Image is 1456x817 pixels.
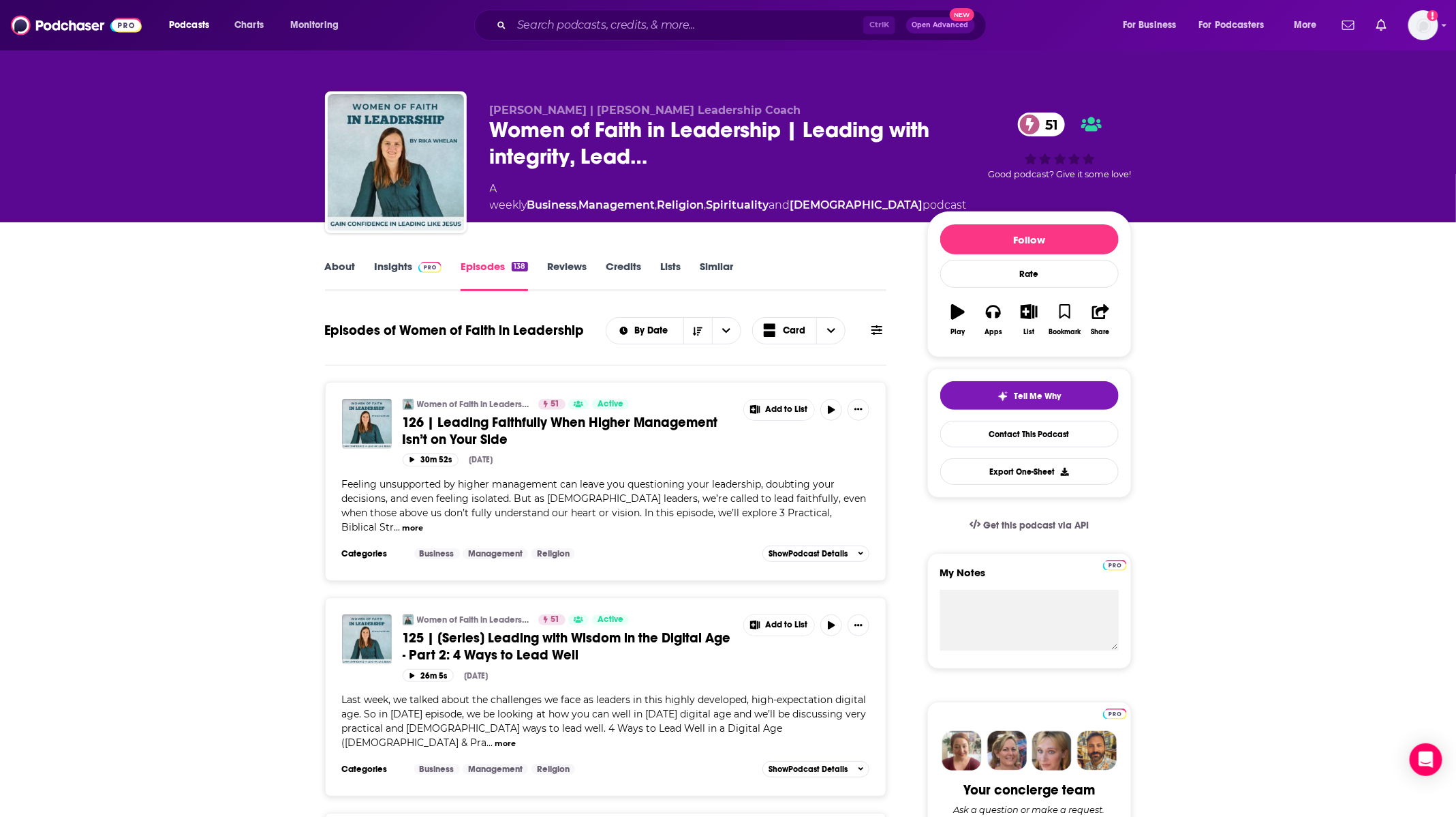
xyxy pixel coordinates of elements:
span: Tell Me Why [1014,391,1061,402]
div: Open Intercom Messenger [1410,743,1442,776]
button: ShowPodcast Details [762,546,870,562]
button: Show More Button [848,399,869,421]
button: Share [1083,295,1118,344]
span: , [655,198,657,211]
span: , [577,198,579,211]
span: Open Advanced [912,22,969,29]
a: Pro website [1103,558,1127,571]
a: Credits [606,260,641,291]
img: Podchaser Pro [1103,560,1127,571]
a: Spirituality [707,198,769,211]
a: InsightsPodchaser Pro [375,260,442,291]
button: more [495,738,516,749]
a: Pro website [1103,707,1127,719]
span: Show Podcast Details [769,549,848,559]
div: Share [1091,328,1110,336]
button: Show More Button [744,400,815,420]
span: Podcasts [169,16,209,35]
span: Show Podcast Details [769,764,848,774]
button: Show More Button [848,614,869,636]
span: 125 | [Series] Leading with Wisdom in the Digital Age - Part 2: 4 Ways to Lead Well [403,629,731,664]
a: Management [463,548,528,559]
span: , [704,198,707,211]
a: About [325,260,356,291]
h2: Choose List sort [606,317,741,344]
a: Religion [657,198,704,211]
span: 126 | Leading Faithfully When Higher Management Isn’t on Your Side [403,414,718,448]
div: Search podcasts, credits, & more... [487,10,1000,41]
button: more [402,522,423,534]
a: Contact This Podcast [940,421,1119,447]
a: Business [414,548,460,559]
input: Search podcasts, credits, & more... [512,14,863,36]
a: Management [579,198,655,211]
span: For Podcasters [1199,16,1265,35]
img: Women of Faith in Leadership | Leading with integrity, Leadership Self-doubt, Christian Leadershi... [403,614,414,625]
h3: Categories [342,764,403,775]
button: open menu [1284,14,1334,36]
img: Barbara Profile [987,731,1027,771]
a: Management [463,764,528,775]
button: Choose View [752,317,846,344]
a: Episodes138 [461,260,527,291]
span: By Date [634,326,672,336]
a: Reviews [547,260,587,291]
button: Follow [940,224,1119,254]
a: Show notifications dropdown [1371,14,1392,37]
img: User Profile [1408,10,1438,40]
a: Show notifications dropdown [1337,14,1360,37]
svg: Add a profile image [1427,10,1438,21]
a: 125 | [Series] Leading with Wisdom in the Digital Age - Part 2: 4 Ways to Lead Well [403,629,734,664]
img: Jon Profile [1077,731,1117,771]
span: Charts [234,16,264,35]
a: Women of Faith in Leadership | Leading with integrity, Leadership Self-doubt, [DEMOGRAPHIC_DATA] ... [417,399,529,410]
div: A weekly podcast [490,181,967,213]
button: Apps [976,295,1011,344]
span: ... [394,521,401,533]
img: Jules Profile [1032,731,1072,771]
button: open menu [1190,14,1284,36]
img: tell me why sparkle [997,391,1008,402]
span: Monitoring [290,16,339,35]
a: Religion [531,548,575,559]
a: 51 [538,614,566,625]
img: Podchaser - Follow, Share and Rate Podcasts [11,12,142,38]
span: For Business [1123,16,1177,35]
a: Get this podcast via API [959,509,1100,542]
div: 138 [512,262,527,271]
button: Open AdvancedNew [906,17,975,33]
span: Add to List [766,620,808,630]
a: 51 [1018,113,1065,136]
img: Podchaser Pro [1103,709,1127,719]
span: Ctrl K [863,16,895,34]
img: 126 | Leading Faithfully When Higher Management Isn’t on Your Side [342,399,392,449]
a: [DEMOGRAPHIC_DATA] [790,198,923,211]
button: open menu [712,318,741,344]
a: Religion [531,764,575,775]
a: Active [592,614,629,625]
button: List [1011,295,1047,344]
button: Show More Button [744,615,815,636]
div: Apps [985,328,1002,336]
a: Business [527,198,577,211]
span: ... [487,737,493,749]
span: Good podcast? Give it some love! [989,169,1132,179]
span: 51 [551,613,560,627]
img: 125 | [Series] Leading with Wisdom in the Digital Age - Part 2: 4 Ways to Lead Well [342,614,392,664]
a: Charts [226,14,272,36]
span: Active [598,398,623,411]
img: Women of Faith in Leadership | Leading with integrity, Leadership Self-doubt, Christian Leadershi... [403,399,414,410]
span: Card [783,326,805,336]
img: Podchaser Pro [418,262,442,273]
a: Business [414,764,460,775]
button: Bookmark [1047,295,1083,344]
div: Your concierge team [963,782,1095,799]
span: and [769,198,790,211]
span: Logged in as ZoeJethani [1408,10,1438,40]
button: open menu [606,326,683,336]
span: [PERSON_NAME] | [PERSON_NAME] Leadership Coach [490,104,801,117]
